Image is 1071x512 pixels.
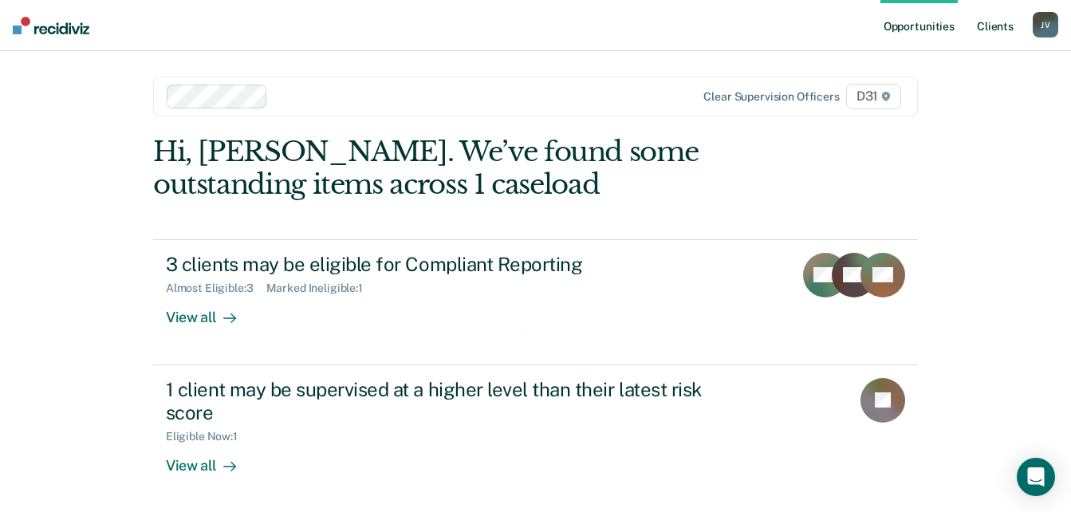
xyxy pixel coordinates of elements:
[846,84,901,109] span: D31
[13,17,89,34] img: Recidiviz
[1033,12,1058,37] div: J V
[1033,12,1058,37] button: JV
[703,90,839,104] div: Clear supervision officers
[498,325,573,339] div: Loading data...
[1017,458,1055,496] div: Open Intercom Messenger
